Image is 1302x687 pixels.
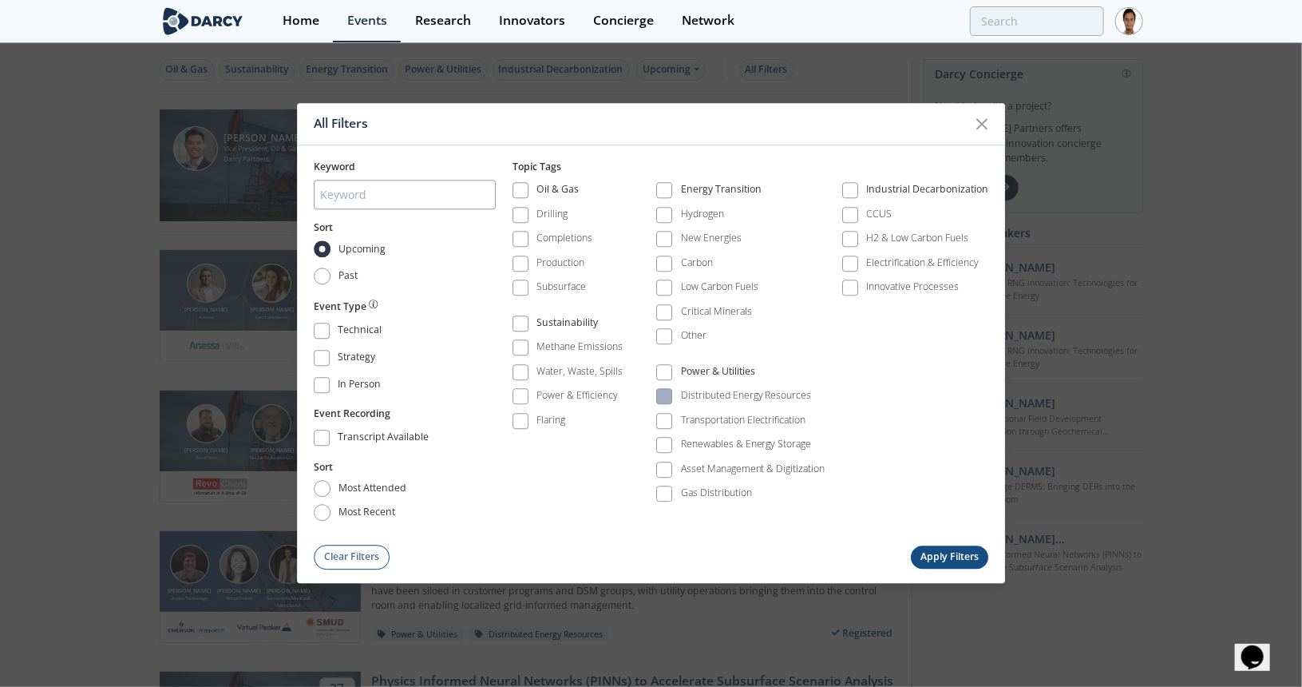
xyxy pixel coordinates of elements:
div: Events [347,14,387,27]
input: Past [314,268,330,284]
div: Power & Utilities [681,364,755,383]
button: Event Type [314,300,378,314]
div: All Filters [314,109,967,140]
div: Completions [536,232,592,246]
div: Transcript Available [338,431,429,450]
div: Methane Emissions [536,340,623,355]
div: Carbon [681,256,713,270]
div: Energy Transition [681,183,762,202]
span: Topic Tags [512,160,561,173]
input: most recent [314,504,330,521]
input: Advanced Search [970,6,1104,36]
div: Asset Management & Digitization [681,462,825,476]
div: Electrification & Efficiency [866,256,979,270]
div: Flaring [536,413,565,427]
button: Clear Filters [314,545,390,570]
div: Gas Distribution [681,486,752,501]
div: Distributed Energy Resources [681,389,812,403]
div: Subsurface [536,280,586,295]
div: Technical [338,323,382,342]
div: Renewables & Energy Storage [681,438,812,452]
div: Production [536,256,584,270]
span: Keyword [314,160,355,173]
span: Event Type [314,300,366,314]
span: Sort [314,220,333,234]
img: information.svg [369,300,378,308]
div: Innovators [499,14,565,27]
iframe: chat widget [1235,623,1286,671]
span: Past [338,268,358,283]
div: Critical Minerals [681,304,752,319]
div: Other [681,329,706,343]
input: most attended [314,481,330,498]
div: Industrial Decarbonization [866,183,988,202]
div: Water, Waste, Spills [536,364,623,379]
div: Hydrogen [681,207,724,221]
div: H2 & Low Carbon Fuels [866,232,968,246]
button: Event Recording [314,407,390,422]
div: New Energies [681,232,742,246]
div: Low Carbon Fuels [681,280,758,295]
span: Event Recording [314,407,390,421]
input: Upcoming [314,241,330,258]
div: Oil & Gas [536,183,579,202]
div: Strategy [338,350,375,369]
span: most attended [338,482,406,496]
div: Power & Efficiency [536,389,618,403]
div: Sustainability [536,316,598,335]
div: Innovative Processes [866,280,959,295]
div: Concierge [593,14,654,27]
span: most recent [338,506,395,520]
div: Research [415,14,471,27]
div: Home [283,14,319,27]
img: Profile [1115,7,1143,35]
button: Apply Filters [911,546,989,569]
button: Sort [314,220,333,235]
div: In Person [338,377,381,396]
div: Transportation Electrification [681,413,806,427]
div: Drilling [536,207,568,221]
button: Sort [314,460,333,475]
div: CCUS [866,207,892,221]
div: Network [682,14,734,27]
input: Keyword [314,180,496,209]
img: logo-wide.svg [160,7,247,35]
span: Upcoming [338,242,386,256]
